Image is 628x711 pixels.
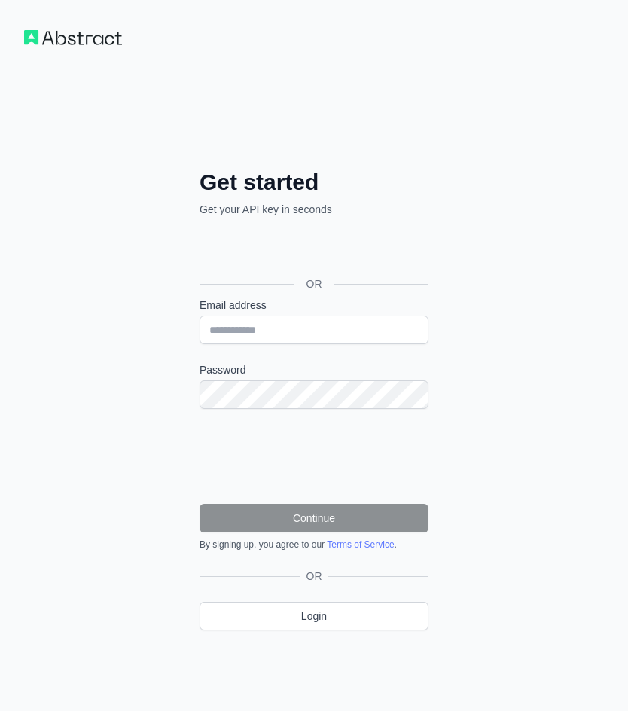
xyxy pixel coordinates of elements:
[200,539,428,551] div: By signing up, you agree to our .
[300,569,328,584] span: OR
[200,362,428,377] label: Password
[327,539,394,550] a: Terms of Service
[200,427,428,486] iframe: reCAPTCHA
[24,30,122,45] img: Workflow
[192,233,433,267] iframe: “使用 Google 账号登录”按钮
[200,202,428,217] p: Get your API key in seconds
[200,504,428,532] button: Continue
[200,298,428,313] label: Email address
[200,169,428,196] h2: Get started
[200,602,428,630] a: Login
[294,276,334,291] span: OR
